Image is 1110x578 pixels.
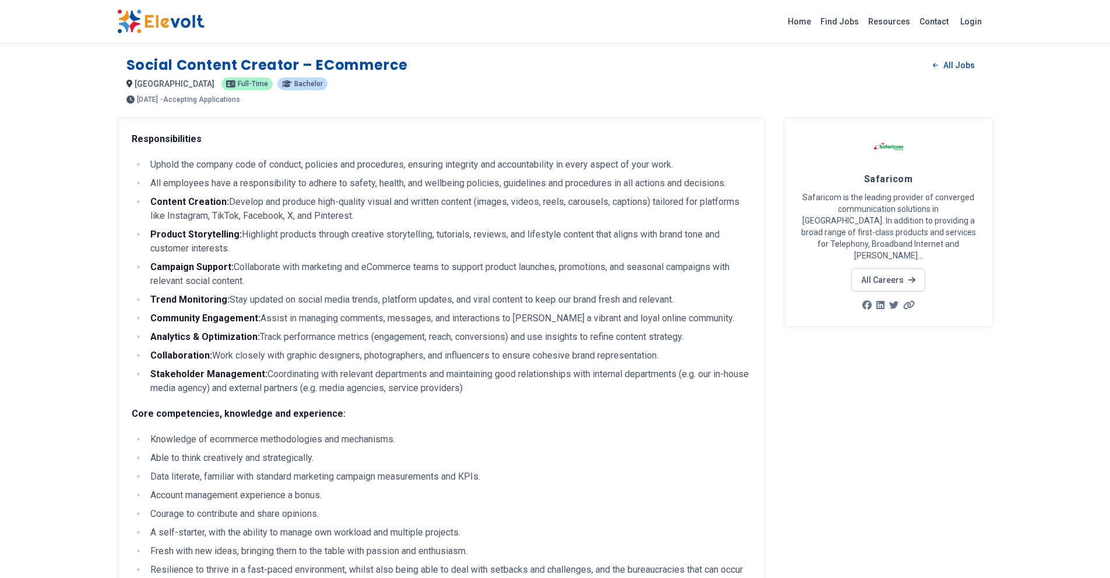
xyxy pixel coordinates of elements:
li: Collaborate with marketing and eCommerce teams to support product launches, promotions, and seaso... [147,260,750,288]
a: Contact [915,12,953,31]
span: [DATE] [137,96,158,103]
strong: Core competencies, knowledge and experience: [132,408,346,419]
strong: Stakeholder Management: [150,368,267,380]
a: All Jobs [924,56,984,74]
span: Safaricom [864,173,912,185]
strong: Product Storytelling: [150,229,242,240]
span: Full-time [238,80,268,87]
strong: Campaign Support: [150,261,234,272]
span: Bachelor [294,80,323,87]
li: Develop and produce high-quality visual and written content (images, videos, reels, carousels, ca... [147,195,750,223]
li: Assist in managing comments, messages, and interactions to [PERSON_NAME] a vibrant and loyal onli... [147,311,750,325]
a: Login [953,10,989,33]
a: Resources [864,12,915,31]
li: Data literate, familiar with standard marketing campaign measurements and KPIs. [147,470,750,484]
li: Knowledge of ecommerce methodologies and mechanisms. [147,432,750,446]
a: All Careers [851,268,925,292]
img: Safaricom [874,132,903,161]
li: All employees have a responsibility to adhere to safety, health, and wellbeing policies, guidelin... [147,176,750,190]
li: Track performance metrics (engagement, reach, conversions) and use insights to refine content str... [147,330,750,344]
li: Work closely with graphic designers, photographers, and influencers to ensure cohesive brand repr... [147,349,750,363]
li: Coordinating with relevant departments and maintaining good relationships with internal departmen... [147,367,750,395]
li: Stay updated on social media trends, platform updates, and viral content to keep our brand fresh ... [147,293,750,307]
li: Uphold the company code of conduct, policies and procedures, ensuring integrity and accountabilit... [147,158,750,172]
li: Able to think creatively and strategically. [147,451,750,465]
strong: Collaboration: [150,350,212,361]
strong: Responsibilities [132,133,202,144]
p: - Accepting Applications [160,96,240,103]
strong: Content Creation: [150,196,229,207]
a: Find Jobs [816,12,864,31]
p: ​​​​​​​ [132,407,750,421]
strong: Community Engagement: [150,313,260,324]
span: [GEOGRAPHIC_DATA] [135,79,214,88]
li: Account management experience a bonus. [147,488,750,502]
strong: Trend Monitoring: [150,294,230,305]
h1: Social Content Creator – eCommerce [126,56,408,75]
a: Home [783,12,816,31]
li: A self-starter, with the ability to manage own workload and multiple projects. [147,526,750,540]
img: Elevolt [117,9,205,34]
iframe: Advertisement [784,341,993,504]
li: Courage to contribute and share opinions. [147,507,750,521]
li: Fresh with new ideas, bringing them to the table with passion and enthusiasm. [147,544,750,558]
p: Safaricom is the leading provider of converged communication solutions in [GEOGRAPHIC_DATA]. In a... [798,192,979,261]
strong: Analytics & Optimization: [150,331,260,342]
li: Highlight products through creative storytelling, tutorials, reviews, and lifestyle content that ... [147,228,750,256]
